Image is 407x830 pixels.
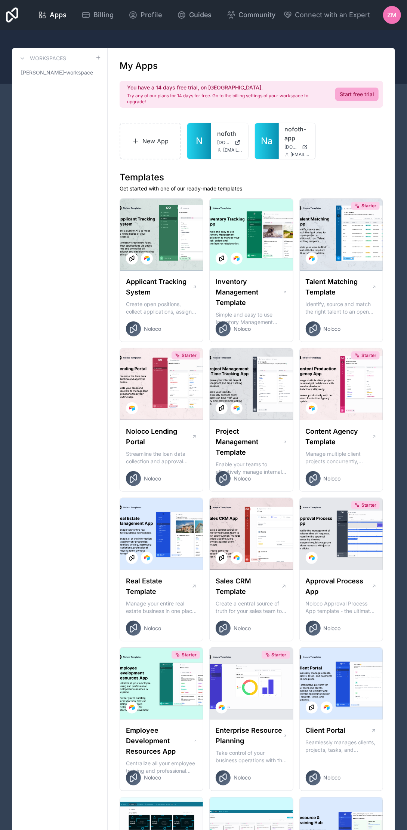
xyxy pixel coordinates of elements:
p: Identify, source and match the right talent to an open project or position with our Talent Matchi... [306,300,377,315]
a: Profile [123,7,168,23]
img: Airtable Logo [324,705,330,711]
span: Starter [361,353,376,358]
h1: Real Estate Template [126,576,191,597]
span: [EMAIL_ADDRESS][DOMAIN_NAME] [291,152,309,158]
span: Noloco [324,774,341,782]
p: Streamline the loan data collection and approval process with our Lending Portal template. [126,450,197,465]
img: Airtable Logo [129,705,135,711]
button: Connect with an Expert [283,10,370,20]
span: Starter [182,652,197,658]
span: Noloco [234,625,251,632]
span: [EMAIL_ADDRESS][DOMAIN_NAME] [223,147,242,153]
a: Na [255,123,279,159]
img: Airtable Logo [309,555,315,561]
p: Get started with one of our ready-made templates [120,185,383,192]
a: nofoth [217,129,242,138]
a: [DOMAIN_NAME] [217,140,242,146]
img: Airtable Logo [234,555,240,561]
h1: Enterprise Resource Planning [216,726,283,747]
a: [PERSON_NAME]-workspace [18,66,101,79]
span: Na [261,135,272,147]
span: Starter [361,502,376,508]
p: Noloco Approval Process App template - the ultimate solution for managing your employee's time of... [306,600,377,615]
h1: Approval Process App [306,576,371,597]
p: Create a central source of truth for your sales team to track opportunities, manage multiple acco... [216,600,287,615]
a: Guides [171,7,218,23]
a: New App [120,123,181,159]
span: Billing [93,10,114,20]
img: Airtable Logo [144,256,150,262]
h2: You have a 14 days free trial, on [GEOGRAPHIC_DATA]. [127,84,326,91]
h1: Client Portal [306,726,346,736]
a: N [187,123,211,159]
h1: Talent Matching Template [306,277,372,297]
span: Profile [141,10,162,20]
h1: My Apps [120,60,158,72]
span: Connect with an Expert [295,10,370,20]
h1: Applicant Tracking System [126,277,192,297]
h3: Workspaces [30,55,66,62]
span: N [196,135,203,147]
p: Simple and easy to use Inventory Management Application to manage your stock, orders and Manufact... [216,311,287,326]
span: Starter [182,353,197,358]
span: Noloco [144,774,161,782]
span: Noloco [234,774,251,782]
p: Create open positions, collect applications, assign interviewers, centralise candidate feedback a... [126,300,197,315]
p: Manage multiple client projects concurrently, collaborate with internal and external stakeholders... [306,450,377,465]
h1: Templates [120,171,383,183]
p: Seamlessly manages clients, projects, tasks, and payments all in one place An interactive platfor... [306,739,377,754]
img: Airtable Logo [234,405,240,411]
a: Community [221,7,282,23]
a: Start free trial [335,88,379,101]
p: Try any of our plans for 14 days for free. Go to the billing settings of your workspace to upgrade! [127,93,326,105]
a: nofoth-app [285,125,309,143]
h1: Content Agency Template [306,426,372,447]
a: [DOMAIN_NAME] [285,144,309,150]
p: Enable your teams to effectively manage internal resources and execute client projects on time. [216,461,287,476]
span: Noloco [144,475,161,482]
h1: Employee Development Resources App [126,726,194,757]
p: Centralize all your employee training and professional development resources in one place. Whethe... [126,760,197,775]
h1: Project Management Template [216,426,283,458]
span: Noloco [324,475,341,482]
img: Airtable Logo [144,555,150,561]
span: Noloco [144,625,161,632]
span: [PERSON_NAME]-workspace [21,69,93,76]
span: Starter [272,652,287,658]
span: ZM [388,10,397,19]
span: [DOMAIN_NAME] [217,140,231,146]
span: [DOMAIN_NAME] [285,144,299,150]
a: Workspaces [18,54,66,63]
a: Billing [75,7,120,23]
span: Starter [361,203,376,209]
img: Airtable Logo [234,256,240,262]
h1: Noloco Lending Portal [126,426,192,447]
span: Guides [189,10,212,20]
img: Airtable Logo [129,405,135,411]
h1: Sales CRM Template [216,576,281,597]
img: Airtable Logo [309,256,315,262]
span: Noloco [234,475,251,482]
span: Community [239,10,276,20]
span: Noloco [324,325,341,333]
span: Noloco [324,625,341,632]
p: Take control of your business operations with the 'Enterprise Resource Planning' template. This c... [216,750,287,765]
img: Airtable Logo [309,405,315,411]
h1: Inventory Management Template [216,277,283,308]
span: Apps [50,10,67,20]
a: Apps [32,7,73,23]
p: Manage your entire real estate business in one place with this comprehensive real estate transact... [126,600,197,615]
img: Airtable Logo [219,705,225,711]
span: Noloco [234,325,251,333]
span: Noloco [144,325,161,333]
